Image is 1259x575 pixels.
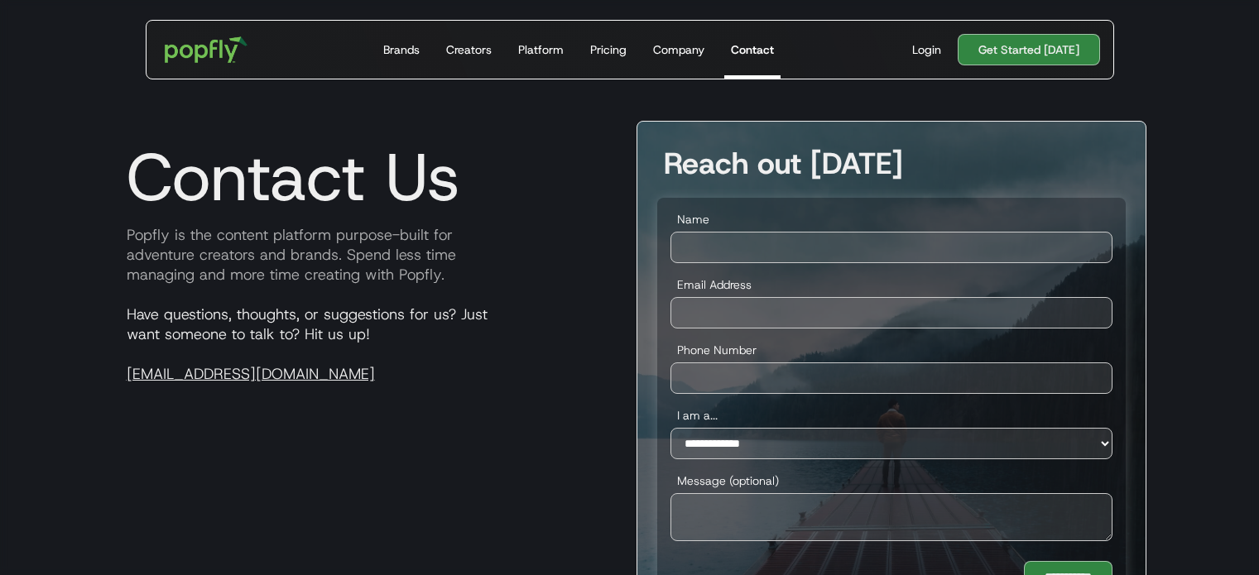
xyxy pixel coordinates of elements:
label: Message (optional) [670,472,1112,489]
a: [EMAIL_ADDRESS][DOMAIN_NAME] [127,364,375,384]
a: Creators [440,21,498,79]
div: Pricing [590,41,627,58]
div: Contact [731,41,774,58]
a: Pricing [584,21,633,79]
div: Platform [518,41,564,58]
h1: Contact Us [113,137,460,217]
div: Company [653,41,704,58]
div: Brands [383,41,420,58]
label: Email Address [670,276,1112,293]
div: Creators [446,41,492,58]
a: Platform [512,21,570,79]
label: Name [670,211,1112,228]
p: Have questions, thoughts, or suggestions for us? Just want someone to talk to? Hit us up! [113,304,623,384]
a: Login [906,41,948,58]
p: Popfly is the content platform purpose-built for adventure creators and brands. Spend less time m... [113,225,623,285]
label: Phone Number [670,342,1112,358]
a: Brands [377,21,426,79]
a: Contact [724,21,781,79]
strong: Reach out [DATE] [664,143,903,183]
a: Get Started [DATE] [958,34,1100,65]
label: I am a... [670,407,1112,424]
a: Company [646,21,711,79]
div: Login [912,41,941,58]
a: home [153,25,260,74]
